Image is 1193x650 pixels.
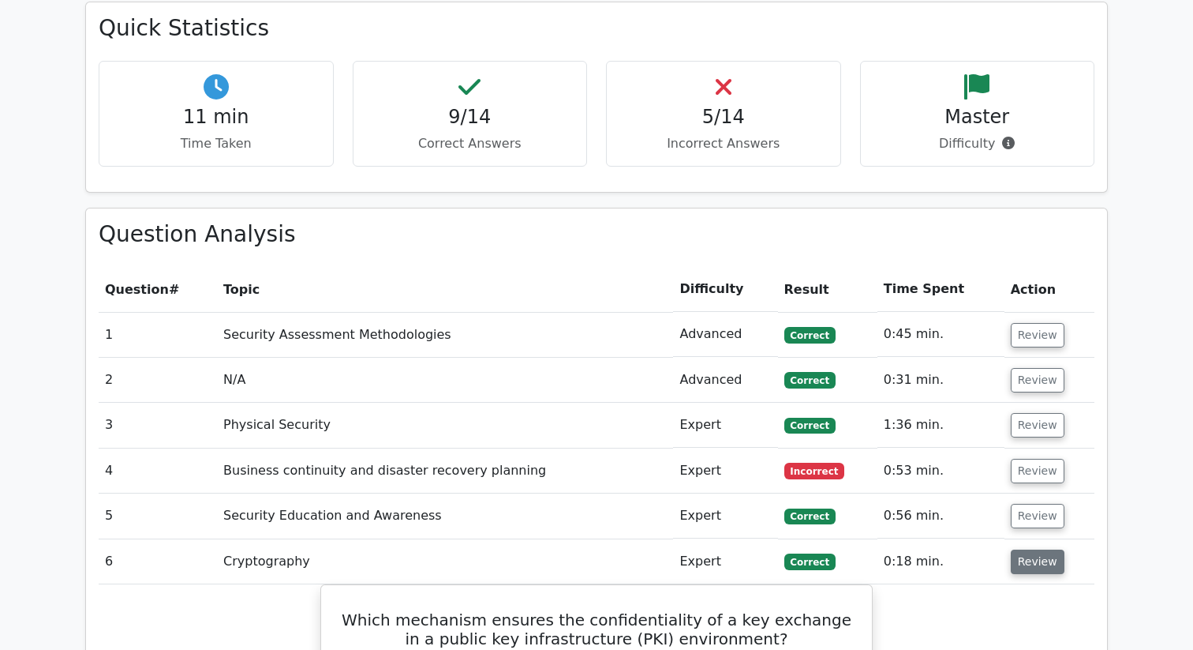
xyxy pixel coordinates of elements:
span: Correct [784,418,836,434]
h4: Master [873,106,1082,129]
td: Physical Security [217,403,673,448]
td: N/A [217,358,673,403]
td: 0:56 min. [877,494,1004,539]
td: 5 [99,494,217,539]
span: Correct [784,372,836,388]
h3: Quick Statistics [99,15,1094,42]
td: 0:53 min. [877,449,1004,494]
td: Security Education and Awareness [217,494,673,539]
p: Difficulty [873,134,1082,153]
th: Result [778,267,877,312]
td: 0:18 min. [877,539,1004,584]
button: Review [1011,323,1064,348]
th: # [99,267,217,312]
button: Review [1011,413,1064,438]
span: Correct [784,327,836,343]
td: 1:36 min. [877,403,1004,448]
p: Time Taken [112,134,320,153]
td: Expert [673,449,777,494]
th: Action [1004,267,1094,312]
td: Expert [673,539,777,584]
h5: Which mechanism ensures the confidentiality of a key exchange in a public key infrastructure (PKI... [340,611,853,648]
span: Incorrect [784,463,845,479]
th: Difficulty [673,267,777,312]
td: 3 [99,403,217,448]
td: 0:31 min. [877,358,1004,403]
td: Advanced [673,358,777,403]
button: Review [1011,504,1064,528]
h4: 5/14 [619,106,828,129]
h4: 9/14 [366,106,574,129]
h3: Question Analysis [99,221,1094,248]
th: Time Spent [877,267,1004,312]
span: Correct [784,554,836,569]
td: 4 [99,449,217,494]
td: 0:45 min. [877,312,1004,357]
span: Correct [784,509,836,524]
td: Expert [673,403,777,448]
td: Business continuity and disaster recovery planning [217,449,673,494]
span: Question [105,282,169,297]
td: Cryptography [217,539,673,584]
button: Review [1011,459,1064,483]
td: 6 [99,539,217,584]
td: Advanced [673,312,777,357]
td: 2 [99,358,217,403]
td: Expert [673,494,777,539]
h4: 11 min [112,106,320,129]
button: Review [1011,550,1064,574]
th: Topic [217,267,673,312]
button: Review [1011,368,1064,393]
td: Security Assessment Methodologies [217,312,673,357]
p: Correct Answers [366,134,574,153]
td: 1 [99,312,217,357]
p: Incorrect Answers [619,134,828,153]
